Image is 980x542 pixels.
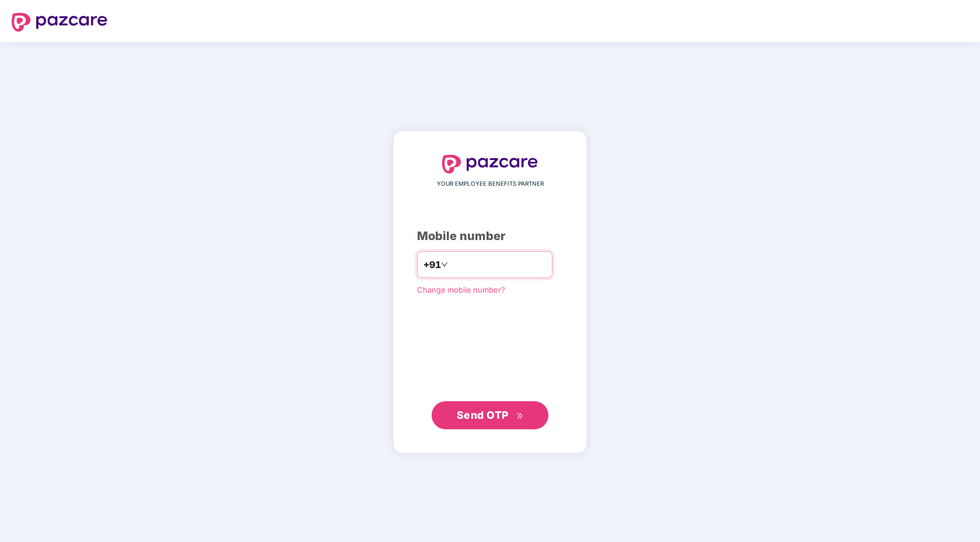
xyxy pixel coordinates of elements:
[432,401,548,429] button: Send OTPdouble-right
[417,227,563,245] div: Mobile number
[417,285,505,294] a: Change mobile number?
[437,179,544,189] span: YOUR EMPLOYEE BENEFITS PARTNER
[516,412,524,420] span: double-right
[442,155,538,173] img: logo
[441,261,448,268] span: down
[12,13,107,32] img: logo
[457,409,509,421] span: Send OTP
[423,258,441,272] span: +91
